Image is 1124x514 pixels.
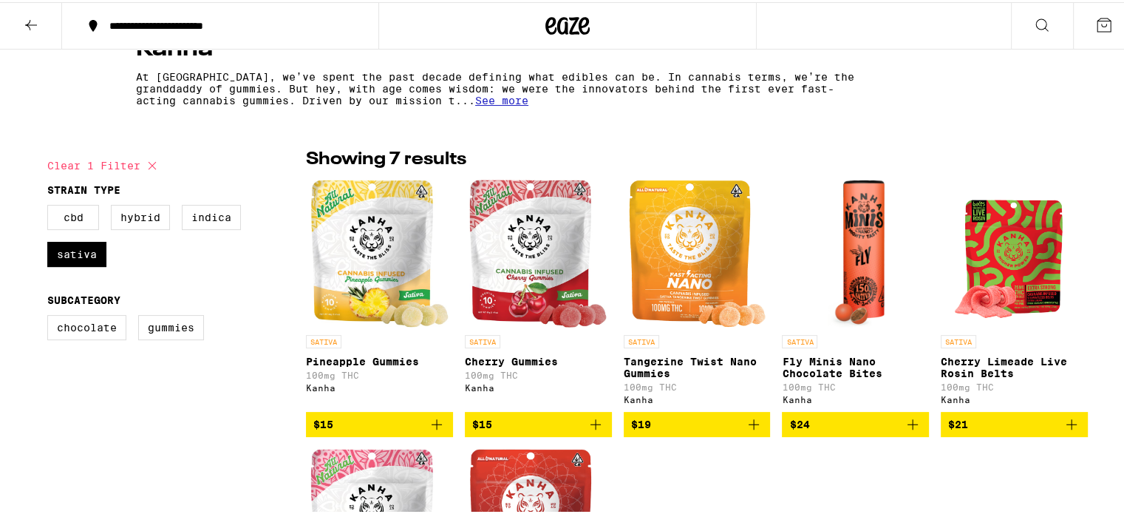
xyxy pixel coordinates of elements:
[948,416,968,428] span: $21
[782,333,817,346] p: SATIVA
[465,354,612,365] p: Cherry Gummies
[624,333,659,346] p: SATIVA
[624,354,771,377] p: Tangerine Twist Nano Gummies
[624,393,771,402] div: Kanha
[631,416,651,428] span: $19
[782,354,929,377] p: Fly Minis Nano Chocolate Bites
[475,92,528,104] span: See more
[182,203,241,228] label: Indica
[941,354,1088,377] p: Cherry Limeade Live Rosin Belts
[782,393,929,402] div: Kanha
[941,380,1088,390] p: 100mg THC
[782,380,929,390] p: 100mg THC
[465,381,612,390] div: Kanha
[472,416,492,428] span: $15
[136,69,869,104] p: At [GEOGRAPHIC_DATA], we’ve spent the past decade defining what edibles can be. In cannabis terms...
[465,333,500,346] p: SATIVA
[941,177,1088,410] a: Open page for Cherry Limeade Live Rosin Belts from Kanha
[306,354,453,365] p: Pineapple Gummies
[941,410,1088,435] button: Add to bag
[306,177,453,410] a: Open page for Pineapple Gummies from Kanha
[47,182,120,194] legend: Strain Type
[624,177,771,410] a: Open page for Tangerine Twist Nano Gummies from Kanha
[789,416,809,428] span: $24
[47,313,126,338] label: Chocolate
[469,177,607,325] img: Kanha - Cherry Gummies
[941,333,976,346] p: SATIVA
[624,410,771,435] button: Add to bag
[465,177,612,410] a: Open page for Cherry Gummies from Kanha
[310,177,448,325] img: Kanha - Pineapple Gummies
[628,177,766,325] img: Kanha - Tangerine Twist Nano Gummies
[306,381,453,390] div: Kanha
[138,313,204,338] label: Gummies
[111,203,170,228] label: Hybrid
[306,410,453,435] button: Add to bag
[827,177,885,325] img: Kanha - Fly Minis Nano Chocolate Bites
[953,177,1076,325] img: Kanha - Cherry Limeade Live Rosin Belts
[782,410,929,435] button: Add to bag
[465,368,612,378] p: 100mg THC
[306,368,453,378] p: 100mg THC
[941,393,1088,402] div: Kanha
[47,203,99,228] label: CBD
[624,380,771,390] p: 100mg THC
[47,145,161,182] button: Clear 1 filter
[47,240,106,265] label: Sativa
[465,410,612,435] button: Add to bag
[306,145,466,170] p: Showing 7 results
[47,292,120,304] legend: Subcategory
[313,416,333,428] span: $15
[782,177,929,410] a: Open page for Fly Minis Nano Chocolate Bites from Kanha
[306,333,341,346] p: SATIVA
